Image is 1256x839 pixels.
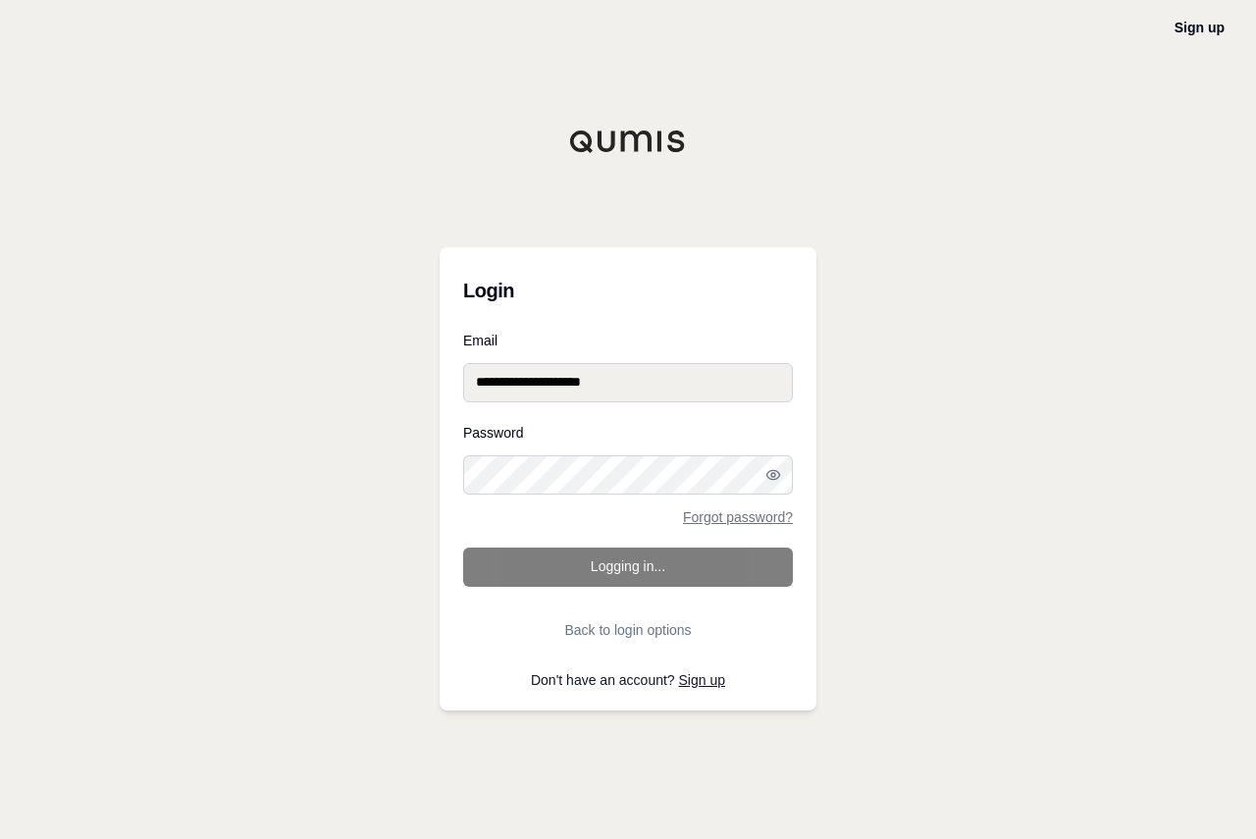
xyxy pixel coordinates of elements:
h3: Login [463,271,793,310]
a: Sign up [1175,20,1225,35]
a: Forgot password? [683,510,793,524]
p: Don't have an account? [463,673,793,687]
a: Sign up [679,672,725,688]
label: Password [463,426,793,440]
img: Qumis [569,130,687,153]
label: Email [463,334,793,347]
button: Back to login options [463,610,793,650]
